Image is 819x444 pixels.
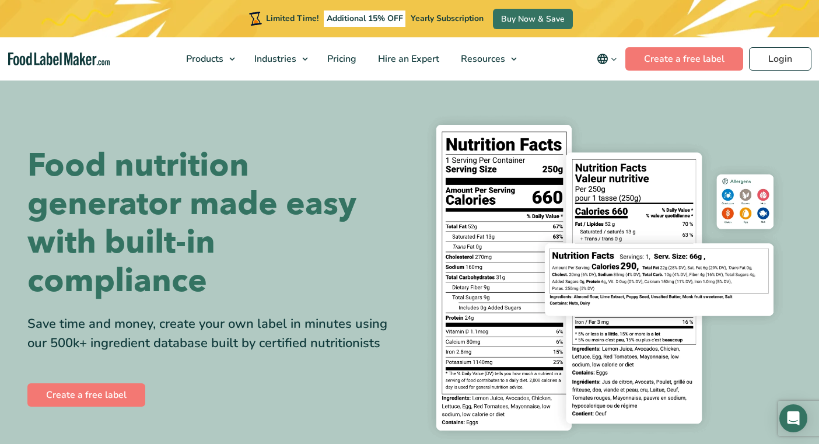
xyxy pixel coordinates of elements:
[450,37,523,81] a: Resources
[374,53,440,65] span: Hire an Expert
[749,47,811,71] a: Login
[27,383,145,407] a: Create a free label
[493,9,573,29] a: Buy Now & Save
[251,53,297,65] span: Industries
[411,13,484,24] span: Yearly Subscription
[176,37,241,81] a: Products
[27,146,401,300] h1: Food nutrition generator made easy with built-in compliance
[317,37,365,81] a: Pricing
[625,47,743,71] a: Create a free label
[779,404,807,432] div: Open Intercom Messenger
[183,53,225,65] span: Products
[324,53,358,65] span: Pricing
[27,314,401,353] div: Save time and money, create your own label in minutes using our 500k+ ingredient database built b...
[266,13,318,24] span: Limited Time!
[457,53,506,65] span: Resources
[324,11,406,27] span: Additional 15% OFF
[244,37,314,81] a: Industries
[367,37,447,81] a: Hire an Expert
